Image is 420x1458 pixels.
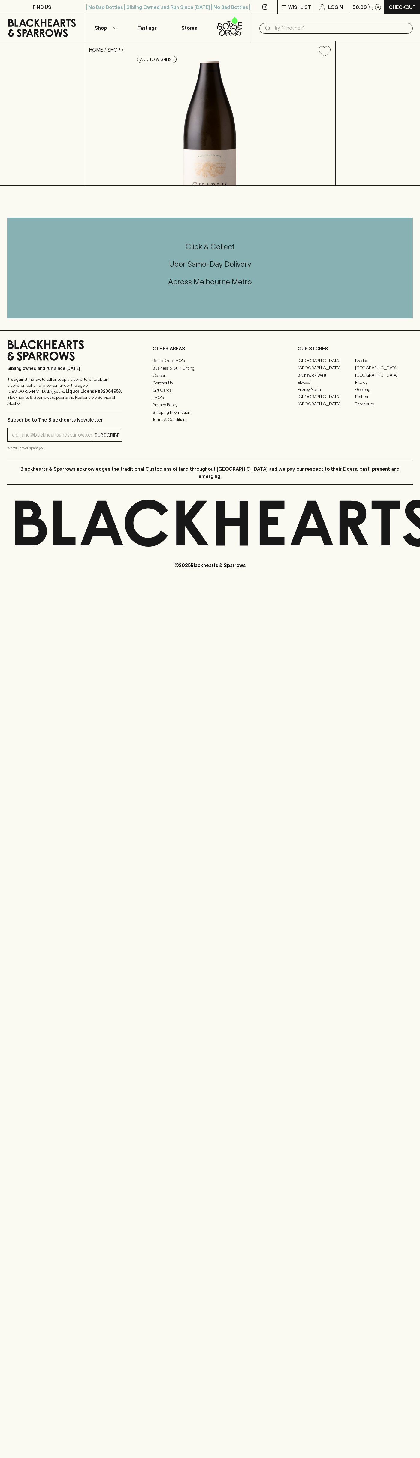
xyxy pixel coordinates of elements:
p: OUR STORES [298,345,413,352]
p: SUBSCRIBE [95,431,120,439]
p: OTHER AREAS [153,345,268,352]
a: Tastings [126,14,168,41]
p: We will never spam you [7,445,122,451]
p: Tastings [137,24,157,31]
a: Bottle Drop FAQ's [153,357,268,364]
p: Subscribe to The Blackhearts Newsletter [7,416,122,423]
a: HOME [89,47,103,52]
a: Careers [153,372,268,379]
p: Shop [95,24,107,31]
p: Checkout [389,4,416,11]
a: SHOP [107,47,120,52]
a: Privacy Policy [153,401,268,409]
a: Brunswick West [298,371,355,379]
a: Fitzroy [355,379,413,386]
a: Elwood [298,379,355,386]
img: 40625.png [84,61,335,185]
p: Login [328,4,343,11]
a: [GEOGRAPHIC_DATA] [355,371,413,379]
h5: Across Melbourne Metro [7,277,413,287]
div: Call to action block [7,218,413,318]
a: [GEOGRAPHIC_DATA] [355,364,413,371]
a: Prahran [355,393,413,400]
button: Shop [84,14,126,41]
p: Blackhearts & Sparrows acknowledges the traditional Custodians of land throughout [GEOGRAPHIC_DAT... [12,465,408,480]
input: e.g. jane@blackheartsandsparrows.com.au [12,430,92,440]
button: Add to wishlist [316,44,333,59]
a: Geelong [355,386,413,393]
h5: Uber Same-Day Delivery [7,259,413,269]
p: It is against the law to sell or supply alcohol to, or to obtain alcohol on behalf of a person un... [7,376,122,406]
a: FAQ's [153,394,268,401]
a: [GEOGRAPHIC_DATA] [298,393,355,400]
button: Add to wishlist [137,56,177,63]
p: 0 [377,5,379,9]
a: [GEOGRAPHIC_DATA] [298,400,355,407]
a: [GEOGRAPHIC_DATA] [298,357,355,364]
input: Try "Pinot noir" [274,23,408,33]
a: [GEOGRAPHIC_DATA] [298,364,355,371]
a: Stores [168,14,210,41]
p: FIND US [33,4,51,11]
p: Wishlist [288,4,311,11]
button: SUBSCRIBE [92,428,122,441]
a: Gift Cards [153,387,268,394]
a: Thornbury [355,400,413,407]
a: Terms & Conditions [153,416,268,423]
a: Business & Bulk Gifting [153,364,268,372]
p: Stores [181,24,197,31]
a: Shipping Information [153,409,268,416]
p: $0.00 [352,4,367,11]
a: Contact Us [153,379,268,386]
a: Braddon [355,357,413,364]
h5: Click & Collect [7,242,413,252]
p: Sibling owned and run since [DATE] [7,365,122,371]
strong: Liquor License #32064953 [66,389,121,394]
a: Fitzroy North [298,386,355,393]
